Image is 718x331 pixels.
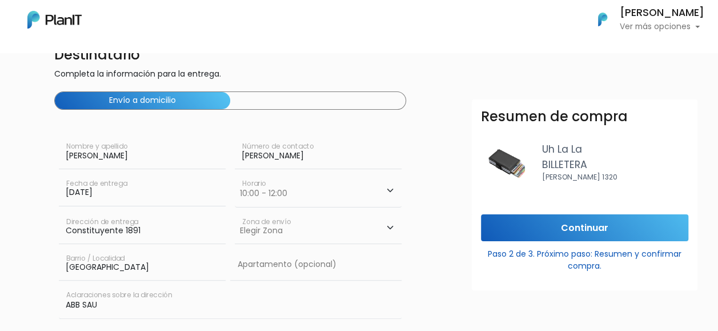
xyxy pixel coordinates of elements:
h4: Destinatario [54,47,407,63]
p: Paso 2 de 3. Próximo paso: Resumen y confirmar compra. [481,244,688,272]
p: Completa la información para la entrega. [54,68,407,82]
h3: Resumen de compra [481,109,628,125]
p: Ver más opciones [620,23,704,31]
button: Envío a domicilio [55,92,230,109]
p: Uh La La [542,142,688,157]
input: Barrio / Localidad [59,249,226,281]
input: Continuar [481,214,688,241]
input: Número de contacto [235,137,402,169]
button: PlanIt Logo [PERSON_NAME] Ver más opciones [583,5,704,34]
input: Nombre y apellido [59,137,226,169]
p: BILLETERA [542,157,688,172]
input: Dirección de entrega [59,212,226,244]
img: PlanIt Logo [27,11,82,29]
img: PlanIt Logo [590,7,615,32]
p: [PERSON_NAME] 1320 [542,172,688,182]
input: Aclaraciones sobre la dirección [59,285,402,318]
input: Apartamento (opcional) [230,249,402,281]
div: ¿Necesitás ayuda? [59,11,165,33]
img: Captura_de_pantalla_2025-09-08_093528.png [481,142,533,187]
h6: [PERSON_NAME] [620,8,704,18]
input: Fecha de entrega [59,174,226,206]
